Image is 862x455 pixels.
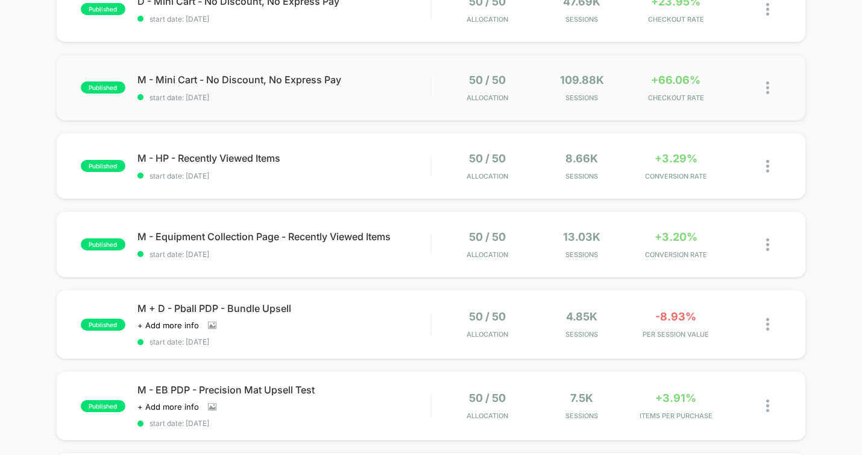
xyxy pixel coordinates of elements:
[81,3,125,15] span: published
[560,74,604,86] span: 109.88k
[469,74,506,86] span: 50 / 50
[137,93,430,102] span: start date: [DATE]
[467,250,508,259] span: Allocation
[563,231,600,243] span: 13.03k
[81,238,125,250] span: published
[655,310,696,323] span: -8.93%
[766,160,769,173] img: close
[655,392,696,404] span: +3.91%
[81,81,125,94] span: published
[467,15,508,24] span: Allocation
[81,400,125,412] span: published
[655,231,697,243] span: +3.20%
[538,250,626,259] span: Sessions
[565,152,598,165] span: 8.66k
[766,318,769,331] img: close
[632,250,720,259] span: CONVERSION RATE
[566,310,597,323] span: 4.85k
[651,74,700,86] span: +66.06%
[467,172,508,180] span: Allocation
[137,171,430,180] span: start date: [DATE]
[632,330,720,339] span: PER SESSION VALUE
[766,399,769,412] img: close
[538,172,626,180] span: Sessions
[632,412,720,420] span: ITEMS PER PURCHASE
[766,81,769,94] img: close
[469,152,506,165] span: 50 / 50
[469,231,506,243] span: 50 / 50
[137,74,430,86] span: M - Mini Cart - No Discount, No Express Pay
[655,152,697,165] span: +3.29%
[469,310,506,323] span: 50 / 50
[137,250,430,259] span: start date: [DATE]
[538,15,626,24] span: Sessions
[137,384,430,396] span: M - EB PDP - Precision Mat Upsell Test
[137,152,430,164] span: M - HP - Recently Viewed Items
[137,419,430,428] span: start date: [DATE]
[137,320,199,330] span: + Add more info
[137,402,199,412] span: + Add more info
[137,14,430,24] span: start date: [DATE]
[538,330,626,339] span: Sessions
[766,238,769,251] img: close
[137,302,430,314] span: M + D - Pball PDP - Bundle Upsell
[467,330,508,339] span: Allocation
[469,392,506,404] span: 50 / 50
[137,231,430,243] span: M - Equipment Collection Page - Recently Viewed Items
[81,160,125,172] span: published
[81,319,125,331] span: published
[632,94,720,102] span: CHECKOUT RATE
[538,412,626,420] span: Sessions
[467,94,508,102] span: Allocation
[632,15,720,24] span: CHECKOUT RATE
[570,392,593,404] span: 7.5k
[766,3,769,16] img: close
[467,412,508,420] span: Allocation
[632,172,720,180] span: CONVERSION RATE
[538,94,626,102] span: Sessions
[137,337,430,346] span: start date: [DATE]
